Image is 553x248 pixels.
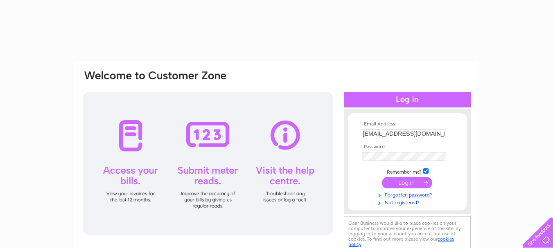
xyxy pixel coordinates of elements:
a: Forgotten password? [362,190,455,198]
a: Not registered? [362,198,455,206]
td: Remember me? [360,167,455,175]
th: Email Address: [360,121,455,127]
th: Password: [360,144,455,150]
a: cookies policy [348,236,454,247]
input: Submit [382,177,432,188]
